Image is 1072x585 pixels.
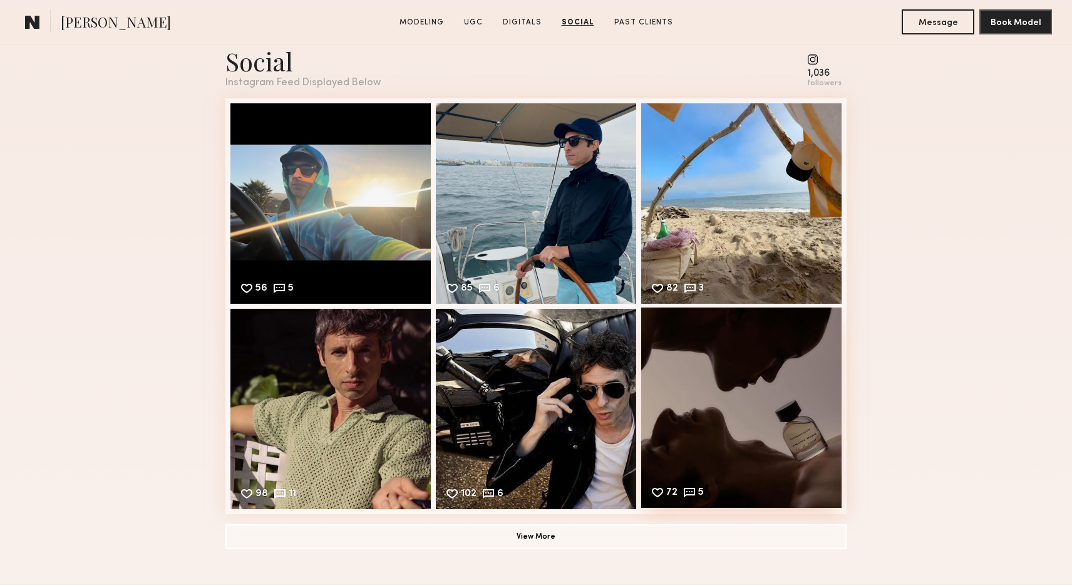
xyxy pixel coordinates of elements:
button: View More [225,524,847,549]
div: 5 [288,284,294,295]
div: 5 [698,488,704,499]
div: 85 [461,284,473,295]
a: Modeling [394,17,449,28]
div: 72 [666,488,678,499]
button: Book Model [979,9,1052,34]
div: 11 [289,489,296,500]
a: Digitals [498,17,547,28]
div: 56 [255,284,267,295]
a: Social [557,17,599,28]
div: 98 [255,489,268,500]
button: Message [902,9,974,34]
div: 82 [666,284,678,295]
div: Instagram Feed Displayed Below [225,78,381,88]
a: Past Clients [609,17,678,28]
div: 6 [497,489,503,500]
span: [PERSON_NAME] [61,13,171,34]
div: 6 [493,284,500,295]
div: 1,036 [807,69,842,78]
div: followers [807,79,842,88]
div: 3 [699,284,704,295]
a: UGC [459,17,488,28]
a: Book Model [979,16,1052,27]
div: Social [225,44,381,78]
div: 102 [461,489,477,500]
